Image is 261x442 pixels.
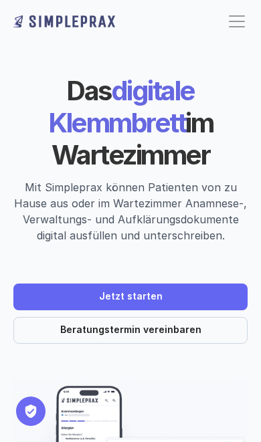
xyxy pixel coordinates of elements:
span: im Wartezimmer [52,106,217,171]
p: Beratungstermin vereinbaren [60,324,201,336]
h1: digitale Klemmbrett [13,75,248,171]
a: Jetzt starten [13,284,248,310]
span: Das [66,74,111,107]
a: Beratungstermin vereinbaren [13,317,248,344]
p: Mit Simpleprax können Patienten von zu Hause aus oder im Wartezimmer Anamnese-, Verwaltungs- und ... [13,179,248,243]
p: Jetzt starten [99,291,163,302]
